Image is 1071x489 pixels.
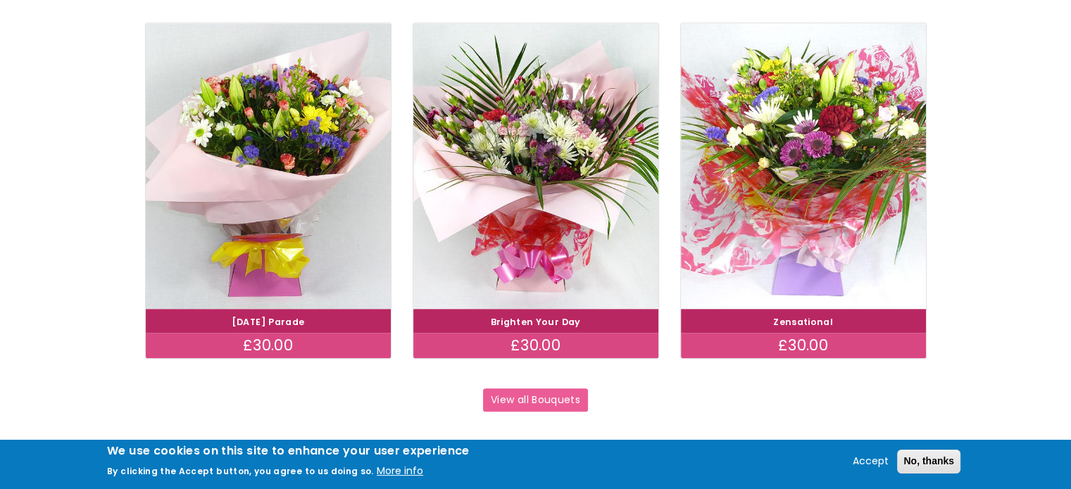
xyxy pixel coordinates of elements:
[377,463,423,480] button: More info
[107,443,470,459] h2: We use cookies on this site to enhance your user experience
[413,23,658,309] img: Brighten Your Day
[847,453,894,470] button: Accept
[773,316,833,328] a: Zensational
[107,465,374,477] p: By clicking the Accept button, you agree to us doing so.
[483,388,589,412] a: View all Bouquets
[681,23,926,309] img: Zensational
[232,316,305,328] a: [DATE] Parade
[897,450,960,474] button: No, thanks
[146,23,391,309] img: Carnival Parade
[413,333,658,358] div: £30.00
[491,316,581,328] a: Brighten Your Day
[681,333,926,358] div: £30.00
[146,333,391,358] div: £30.00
